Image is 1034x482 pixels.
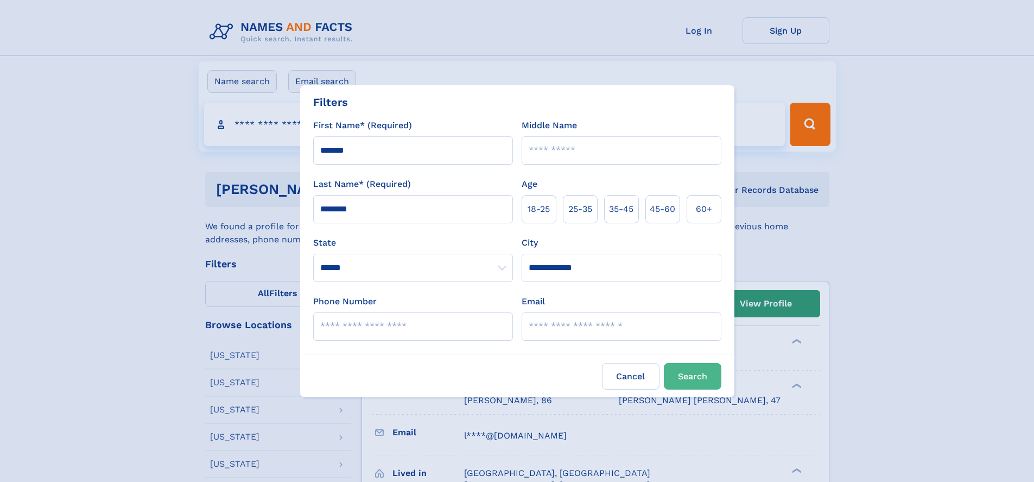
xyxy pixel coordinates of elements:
[313,178,411,191] label: Last Name* (Required)
[522,236,538,249] label: City
[602,363,659,390] label: Cancel
[650,203,675,216] span: 45‑60
[313,119,412,132] label: First Name* (Required)
[522,178,537,191] label: Age
[522,119,577,132] label: Middle Name
[568,203,592,216] span: 25‑35
[313,94,348,110] div: Filters
[528,203,550,216] span: 18‑25
[664,363,721,390] button: Search
[696,203,712,216] span: 60+
[522,295,545,308] label: Email
[609,203,633,216] span: 35‑45
[313,295,377,308] label: Phone Number
[313,236,513,249] label: State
